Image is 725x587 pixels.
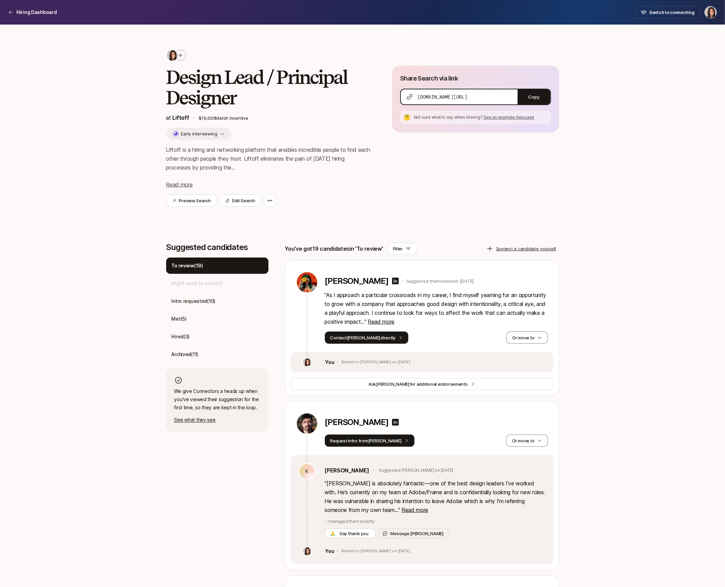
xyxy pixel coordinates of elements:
button: Preview Search [166,194,217,207]
p: " As I approach a particular crossroads in my career, I find myself yearning for an opportunity t... [325,291,548,326]
button: Ask[PERSON_NAME]for additional endorsements [291,378,553,390]
p: Suggested candidates [166,243,269,252]
p: [PERSON_NAME] [325,276,389,286]
button: Edit Search [219,194,261,207]
img: 71d7b91d_d7cb_43b4_a7ea_a9b2f2cc6e03.jpg [303,547,311,555]
button: 🙏 Say thank you [325,529,375,538]
p: You've got 19 candidates in 'To review' [285,244,383,253]
button: Copy [518,89,550,104]
button: Or move to [506,435,548,447]
button: Filter [387,243,417,255]
span: Switch to connecting [649,9,695,16]
button: Message [PERSON_NAME] [378,529,449,538]
button: Early interviewing [166,128,231,140]
button: Or move to [506,332,548,344]
h2: Design Lead / Principal Designer [166,67,370,108]
span: Say thank you [338,530,369,537]
a: [PERSON_NAME] [325,466,369,475]
span: Read more [402,507,428,513]
p: Suggested [PERSON_NAME] on [DATE] [379,467,453,473]
p: K [305,467,308,475]
p: Share Search via link [400,74,458,83]
div: 🤔 [403,113,411,121]
p: Liftoff is a hiring and networking platform that enables incredible people to find each other thr... [166,145,370,172]
p: See what they see [174,416,260,424]
p: Hired ( 3 ) [172,333,190,341]
button: Switch to connecting [635,6,700,18]
p: [PERSON_NAME] [325,417,389,427]
span: 🙏 [330,530,336,537]
p: You [325,547,334,555]
p: Shared to [PERSON_NAME] on [DATE] [341,549,410,554]
p: To review ( 19 ) [172,262,203,270]
img: Eleanor Morgan [705,6,716,18]
p: Not sure what to say when sharing? [414,114,548,120]
p: Met ( 5 ) [172,315,187,323]
p: Might want to meet ( 0 ) [172,279,223,288]
p: You [325,358,334,366]
button: Request intro from[PERSON_NAME] [325,435,415,447]
span: Ask for additional endorsements [368,381,468,387]
p: We give Connectors a heads up when you've viewed their suggestion for the first time, so they are... [174,387,260,412]
p: $10,000 Match Incentive [199,115,370,121]
p: Suggest a candidate yourself [496,245,556,252]
img: 71d7b91d_d7cb_43b4_a7ea_a9b2f2cc6e03.jpg [167,50,178,61]
span: See an example message [484,115,535,120]
p: - I managed them directly [325,518,545,525]
span: [DOMAIN_NAME][URL] [417,93,467,100]
p: Intro requested ( 10 ) [172,297,216,305]
p: Suggested themselves on [DATE] [406,278,474,284]
span: Read more [166,181,193,188]
p: Hiring Dashboard [16,8,57,16]
p: Archived ( 11 ) [172,350,199,358]
a: Liftoff [173,114,189,121]
p: " [PERSON_NAME] is absolutely fantastic—one of the best design leaders I've worked with. He's cur... [325,479,545,514]
button: Contact[PERSON_NAME]directly [325,332,409,344]
span: [PERSON_NAME] [376,381,410,387]
p: Shared to [PERSON_NAME] on [DATE] [341,360,410,365]
p: at [166,113,189,122]
img: 62f79c50_87df_43b4_9ac9_4c7e0818851a.jpg [297,272,317,293]
img: 5c4db56a_281f_4b9d_bd32_52d701cf8d02.jpg [297,413,317,434]
img: 71d7b91d_d7cb_43b4_a7ea_a9b2f2cc6e03.jpg [303,358,311,366]
span: Read more [368,318,394,325]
